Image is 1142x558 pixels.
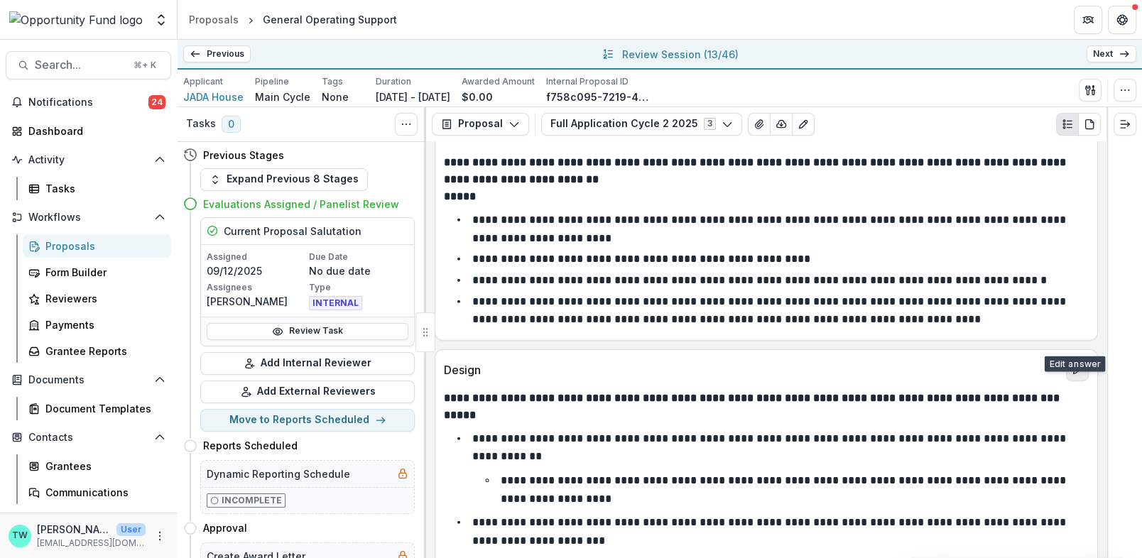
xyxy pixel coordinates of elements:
a: Document Templates [23,397,171,420]
button: PDF view [1078,113,1101,136]
p: User [116,523,146,536]
p: Duration [376,75,411,88]
button: Proposal [432,113,529,136]
a: Reviewers [23,287,171,310]
a: Tasks [23,177,171,200]
a: Payments [23,313,171,337]
div: Tasks [45,181,160,196]
button: Plaintext view [1056,113,1079,136]
h4: Reports Scheduled [203,438,298,453]
button: All submissions [599,45,616,62]
div: Grantees [45,459,160,474]
a: Previous [183,45,251,62]
span: Activity [28,154,148,166]
button: Notifications24 [6,91,171,114]
p: [EMAIL_ADDRESS][DOMAIN_NAME] [37,537,146,549]
a: Form Builder [23,261,171,284]
p: Pipeline [255,75,289,88]
span: INTERNAL [309,296,362,310]
h4: Approval [203,520,247,535]
span: Contacts [28,432,148,444]
a: JADA House [183,89,244,104]
h4: Previous Stages [203,148,284,163]
button: Search... [6,51,171,80]
p: Due Date [309,251,408,263]
p: Main Cycle [255,89,310,104]
nav: breadcrumb [183,9,403,30]
div: Proposals [45,239,160,253]
p: $0.00 [462,89,493,104]
button: Add External Reviewers [200,381,415,403]
div: General Operating Support [263,12,397,27]
a: Proposals [23,234,171,258]
button: Expand right [1114,113,1136,136]
h5: Dynamic Reporting Schedule [207,466,350,481]
button: Partners [1074,6,1102,34]
p: Tags [322,75,343,88]
div: ⌘ + K [131,58,159,73]
div: Ti Wilhelm [12,531,28,540]
a: Grantee Reports [23,339,171,363]
div: Grantee Reports [45,344,160,359]
p: 09/12/2025 [207,263,306,278]
button: Toggle View Cancelled Tasks [395,113,418,136]
button: Open Activity [6,148,171,171]
h5: Current Proposal Salutation [224,224,361,239]
p: Type [309,281,408,294]
p: Assignees [207,281,306,294]
button: Open Data & Reporting [6,510,171,532]
button: Open entity switcher [151,6,171,34]
div: Document Templates [45,401,160,416]
span: Documents [28,374,148,386]
div: Dashboard [28,124,160,138]
button: Open Contacts [6,426,171,449]
div: Payments [45,317,160,332]
p: [PERSON_NAME] [37,522,111,537]
p: Applicant [183,75,223,88]
div: Form Builder [45,265,160,280]
button: View Attached Files [748,113,771,136]
button: Expand Previous 8 Stages [200,168,368,191]
p: Assigned [207,251,306,263]
span: Workflows [28,212,148,224]
button: Get Help [1108,6,1136,34]
div: Proposals [189,12,239,27]
button: edit [1066,359,1089,381]
a: Grantees [23,454,171,478]
p: Internal Proposal ID [546,75,629,88]
a: Proposals [183,9,244,30]
p: No due date [309,263,408,278]
p: Incomplete [222,494,282,507]
div: Communications [45,485,160,500]
span: 24 [148,95,165,109]
p: None [322,89,349,104]
p: Awarded Amount [462,75,535,88]
span: Notifications [28,97,148,109]
img: Opportunity Fund logo [9,11,143,28]
a: Dashboard [6,119,171,143]
p: [DATE] - [DATE] [376,89,450,104]
a: Communications [23,481,171,504]
button: Open Documents [6,368,171,391]
p: Review Session ( 13/46 ) [622,47,739,62]
a: Review Task [207,323,408,340]
button: Edit as form [792,113,815,136]
button: More [151,527,168,545]
h3: Tasks [186,118,216,130]
p: Design [444,361,1060,378]
button: Full Application Cycle 2 20253 [541,113,742,136]
a: Next [1087,45,1136,62]
div: Reviewers [45,291,160,306]
p: f758c095-7219-4b19-80ac-83e0bb1ceb03 [546,89,653,104]
h4: Evaluations Assigned / Panelist Review [203,197,399,212]
button: Open Workflows [6,206,171,229]
button: Move to Reports Scheduled [200,409,415,432]
button: Add Internal Reviewer [200,352,415,375]
span: 0 [222,116,241,133]
span: Search... [35,58,125,72]
p: [PERSON_NAME] [207,294,306,309]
